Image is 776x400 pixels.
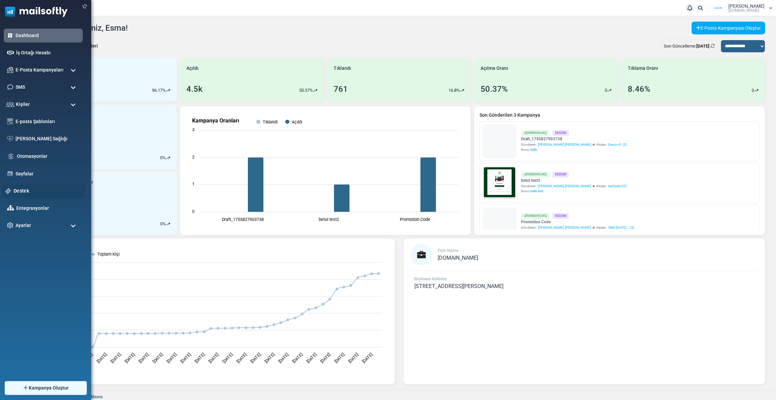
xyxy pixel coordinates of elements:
[521,130,550,136] div: Gönderilmiş
[361,352,373,364] text: [DATE]
[552,172,569,177] div: Design
[7,118,13,124] img: email-templates-icon.svg
[530,148,537,151] span: Hello
[165,352,178,364] text: [DATE]
[521,177,626,183] a: betul test2
[192,117,239,124] text: Kampanya Oranları
[521,147,627,152] div: Konu:
[5,188,11,194] img: support-icon.svg
[7,32,13,38] img: dashboard-icon-active.svg
[305,352,317,364] text: [DATE]
[104,160,129,165] strong: Follow Us
[29,384,69,392] span: Kampanya Oluştur
[152,87,166,94] p: 96.17%
[16,135,79,142] a: [PERSON_NAME] Sağlığı
[17,153,79,160] a: Otomasyonlar
[7,152,15,160] img: workflow.svg
[538,142,591,147] span: [PERSON_NAME] [PERSON_NAME]
[605,87,607,94] p: 0
[35,177,198,183] p: Lorem ipsum dolor sit amet, consectetur adipiscing elit, sed do eiusmod tempor incididunt
[728,4,765,8] span: [PERSON_NAME]
[333,352,345,364] text: [DATE]
[192,209,195,214] text: 0
[16,49,79,56] a: İş Ortağı Hesabı
[319,217,339,222] text: betul test2
[33,106,177,169] a: Yeni Kişiler 10840 0%
[521,142,627,147] div: Gönderen: Alıcılar::
[710,44,715,49] a: Refresh Stats
[16,222,31,229] span: Ayarlar
[152,352,164,364] text: [DATE]
[292,119,302,124] text: Açıldı
[608,183,626,189] a: test betul (3)
[160,221,162,227] p: 0
[521,225,634,230] div: Gönderen: Alıcılar::
[208,352,220,364] text: [DATE]
[661,40,718,53] div: Son Güncelleme:
[299,87,313,94] p: 50.37%
[192,181,195,187] text: 1
[222,352,234,364] text: [DATE]
[414,283,503,289] span: [STREET_ADDRESS][PERSON_NAME]
[414,277,446,281] span: Business Address
[124,352,136,364] text: [DATE]
[192,154,195,160] text: 2
[277,352,289,364] text: [DATE]
[96,352,108,364] text: [DATE]
[347,352,359,364] text: [DATE]
[481,65,508,72] span: Açılma Oranı
[16,66,63,74] span: E-Posta Kampanyaları
[16,32,79,39] a: Dashboard
[291,352,304,364] text: [DATE]
[222,217,264,222] text: Draft_1755827903738
[521,136,627,142] a: Draft_1755827903738
[334,65,351,72] span: Tıklandı
[30,117,203,127] h1: Test {(email)}
[7,136,13,141] img: domain-health-icon.svg
[438,255,478,261] span: [DOMAIN_NAME]
[628,83,650,95] div: 8.46%
[7,67,13,73] img: campaigns-icon.png
[14,187,81,195] a: Destek
[438,248,458,253] span: Firm Name
[608,225,634,230] a: SMS [DATE]... (3)
[521,189,626,194] div: Konu:
[530,189,543,193] span: Hello test
[552,213,569,219] div: Design
[521,183,626,189] div: Gönderen: Alıcılar::
[400,217,431,222] text: Promotion Code
[319,352,332,364] text: [DATE]
[7,84,13,90] img: sms-icon.png
[448,87,460,94] p: 16.8%
[480,112,759,119] a: Son Gönderilen 3 Kampanya
[180,352,192,364] text: [DATE]
[752,87,754,94] p: 0
[192,127,195,132] text: 3
[710,3,773,13] a: User Logo [PERSON_NAME] [DOMAIN_NAME]
[38,244,389,379] svg: Toplam Kişi
[16,101,30,108] span: Kişiler
[692,22,765,34] a: E-Posta Kampanyası Oluştur
[521,213,550,219] div: Gönderilmiş
[7,222,13,228] img: settings-icon.svg
[235,352,248,364] text: [DATE]
[438,255,478,261] a: [DOMAIN_NAME]
[16,170,79,177] a: Sayfalar
[521,172,550,177] div: Gönderilmiş
[334,83,348,95] div: 761
[710,3,727,13] img: User Logo
[7,171,13,177] img: landing_pages.svg
[160,221,170,227] div: %
[6,102,14,107] img: contacts-icon.svg
[16,118,79,125] a: E-posta Şablonları
[521,219,634,225] a: Promotion Code
[193,352,206,364] text: [DATE]
[728,8,759,12] span: [DOMAIN_NAME]
[97,252,120,257] text: Toplam Kişi
[185,112,465,230] svg: Kampanya Oranları
[263,119,278,124] text: Tıklandı
[110,352,122,364] text: [DATE]
[160,154,162,161] p: 0
[608,142,627,147] a: Demo 41 (2)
